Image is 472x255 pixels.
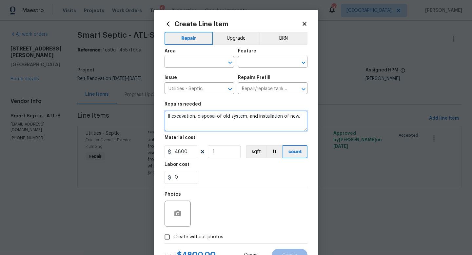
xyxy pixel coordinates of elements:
button: BRN [259,32,307,45]
h5: Material cost [165,135,195,140]
h5: Photos [165,192,181,197]
button: ft [266,145,283,158]
h5: Labor cost [165,162,189,167]
button: Upgrade [213,32,260,45]
span: Create without photos [173,234,223,241]
h5: Issue [165,75,177,80]
button: Open [226,85,235,94]
button: Open [299,85,308,94]
h5: Feature [238,49,256,53]
button: Open [299,58,308,67]
h2: Create Line Item [165,20,302,28]
button: count [283,145,307,158]
h5: Area [165,49,176,53]
button: sqft [246,145,266,158]
button: Repair [165,32,213,45]
h5: Repairs needed [165,102,201,107]
h5: Repairs Prefill [238,75,270,80]
textarea: ll excavation, disposal of old system, and installation of new. [165,110,307,131]
button: Open [226,58,235,67]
